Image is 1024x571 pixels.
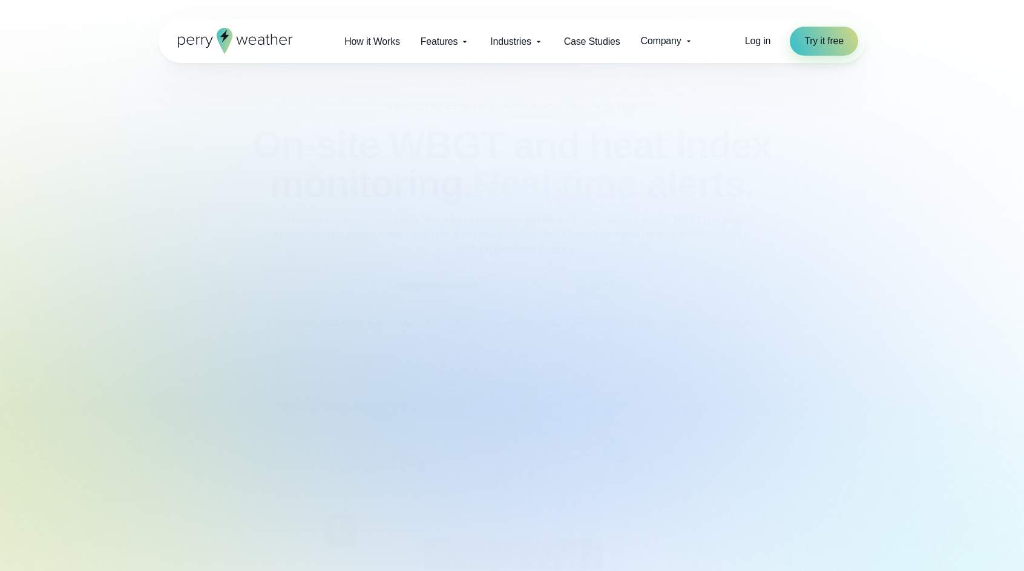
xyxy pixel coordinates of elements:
[745,36,770,46] span: Log in
[790,27,858,56] a: Try it free
[804,34,844,48] span: Try it free
[640,34,681,48] span: Company
[490,34,531,49] span: Industries
[421,34,458,49] span: Features
[745,34,770,48] a: Log in
[564,34,620,49] span: Case Studies
[344,34,400,49] span: How it Works
[334,29,410,54] a: How it Works
[554,29,631,54] a: Case Studies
